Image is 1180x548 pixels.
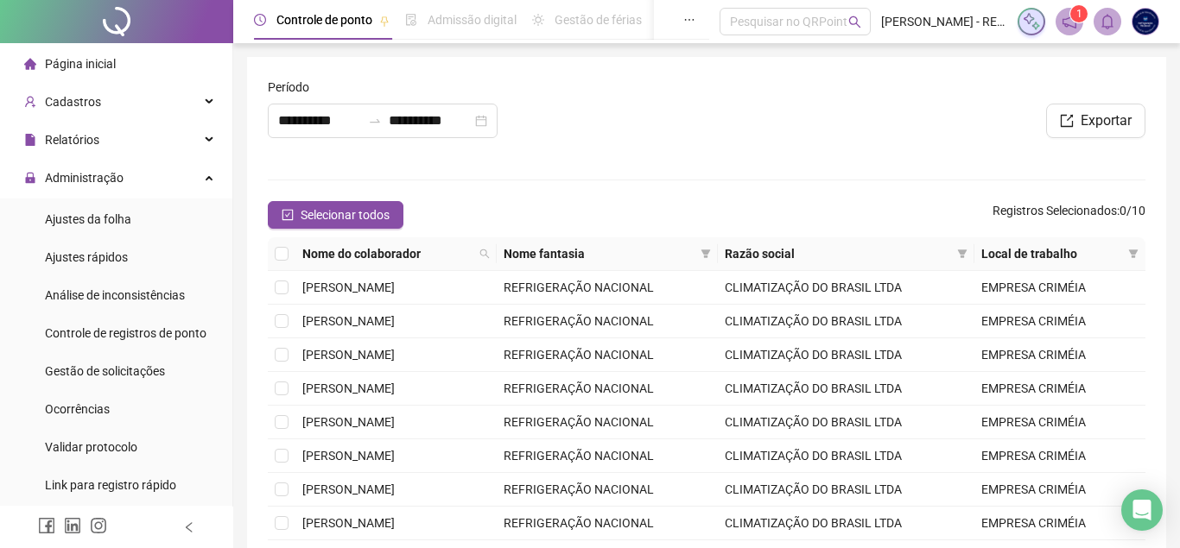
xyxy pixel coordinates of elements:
[268,78,309,97] span: Período
[881,12,1007,31] span: [PERSON_NAME] - REFRIGERAÇÃO NACIONAL
[974,507,1145,540] td: EMPRESA CRIMÉIA
[45,95,101,109] span: Cadastros
[1125,241,1142,267] span: filter
[718,473,974,507] td: CLIMATIZAÇÃO DO BRASIL LTDA
[368,114,382,128] span: to
[497,406,718,439] td: REFRIGERAÇÃO NACIONAL
[974,372,1145,406] td: EMPRESA CRIMÉIA
[45,402,110,416] span: Ocorrências
[1128,249,1139,259] span: filter
[497,473,718,507] td: REFRIGERAÇÃO NACIONAL
[974,271,1145,305] td: EMPRESA CRIMÉIA
[974,305,1145,338] td: EMPRESA CRIMÉIA
[254,14,266,26] span: clock-circle
[302,280,395,294] span: [PERSON_NAME]
[479,249,490,259] span: search
[683,14,695,26] span: ellipsis
[45,171,124,185] span: Administração
[974,439,1145,473] td: EMPRESA CRIMÉIA
[718,406,974,439] td: CLIMATIZAÇÃO DO BRASIL LTDA
[718,305,974,338] td: CLIMATIZAÇÃO DO BRASIL LTDA
[45,478,176,492] span: Link para registro rápido
[697,241,714,267] span: filter
[24,58,36,70] span: home
[532,14,544,26] span: sun
[1132,9,1158,35] img: 27090
[24,134,36,146] span: file
[90,517,107,534] span: instagram
[24,96,36,108] span: user-add
[276,13,372,27] span: Controle de ponto
[993,201,1145,229] span: : 0 / 10
[1076,8,1082,20] span: 1
[497,305,718,338] td: REFRIGERAÇÃO NACIONAL
[476,241,493,267] span: search
[302,516,395,530] span: [PERSON_NAME]
[282,209,294,221] span: check-square
[1062,14,1077,29] span: notification
[718,507,974,540] td: CLIMATIZAÇÃO DO BRASIL LTDA
[974,473,1145,507] td: EMPRESA CRIMÉIA
[1100,14,1115,29] span: bell
[302,482,395,496] span: [PERSON_NAME]
[302,449,395,463] span: [PERSON_NAME]
[1081,110,1132,131] span: Exportar
[718,439,974,473] td: CLIMATIZAÇÃO DO BRASIL LTDA
[45,212,131,226] span: Ajustes da folha
[974,338,1145,372] td: EMPRESA CRIMÉIA
[957,249,967,259] span: filter
[993,204,1117,217] span: Registros Selecionados
[555,13,642,27] span: Gestão de férias
[268,201,403,229] button: Selecionar todos
[302,348,395,362] span: [PERSON_NAME]
[183,521,195,533] span: left
[45,288,185,302] span: Análise de inconsistências
[379,16,390,26] span: pushpin
[45,250,128,264] span: Ajustes rápidos
[302,244,473,263] span: Nome do colaborador
[725,244,950,263] span: Razão social
[497,507,718,540] td: REFRIGERAÇÃO NACIONAL
[701,249,711,259] span: filter
[38,517,55,534] span: facebook
[1046,104,1145,138] button: Exportar
[45,57,116,71] span: Página inicial
[302,314,395,328] span: [PERSON_NAME]
[302,415,395,429] span: [PERSON_NAME]
[24,172,36,184] span: lock
[64,517,81,534] span: linkedin
[1022,12,1041,31] img: sparkle-icon.fc2bf0ac1784a2077858766a79e2daf3.svg
[1070,5,1088,22] sup: 1
[497,439,718,473] td: REFRIGERAÇÃO NACIONAL
[301,205,390,224] span: Selecionar todos
[1060,114,1074,128] span: export
[497,271,718,305] td: REFRIGERAÇÃO NACIONAL
[497,338,718,372] td: REFRIGERAÇÃO NACIONAL
[718,372,974,406] td: CLIMATIZAÇÃO DO BRASIL LTDA
[45,364,165,378] span: Gestão de solicitações
[718,338,974,372] td: CLIMATIZAÇÃO DO BRASIL LTDA
[981,244,1121,263] span: Local de trabalho
[45,326,206,340] span: Controle de registros de ponto
[504,244,694,263] span: Nome fantasia
[45,440,137,454] span: Validar protocolo
[405,14,417,26] span: file-done
[302,381,395,395] span: [PERSON_NAME]
[718,271,974,305] td: CLIMATIZAÇÃO DO BRASIL LTDA
[497,372,718,406] td: REFRIGERAÇÃO NACIONAL
[848,16,861,28] span: search
[1121,489,1163,531] div: Open Intercom Messenger
[954,241,971,267] span: filter
[45,133,99,147] span: Relatórios
[974,406,1145,439] td: EMPRESA CRIMÉIA
[428,13,517,27] span: Admissão digital
[368,114,382,128] span: swap-right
